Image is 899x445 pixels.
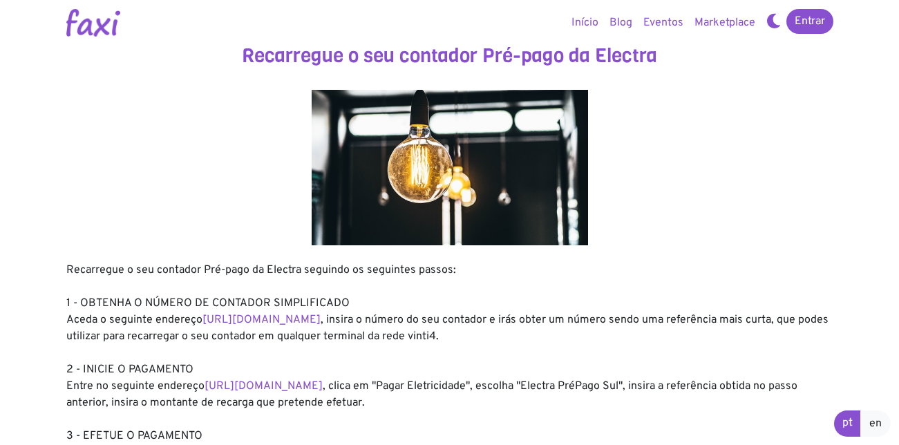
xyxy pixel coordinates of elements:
a: en [860,410,891,437]
a: Marketplace [689,9,761,37]
a: Blog [604,9,638,37]
a: [URL][DOMAIN_NAME] [202,313,321,327]
a: Início [566,9,604,37]
img: Logotipo Faxi Online [66,9,120,37]
h3: Recarregue o seu contador Pré-pago da Electra [66,44,833,68]
a: [URL][DOMAIN_NAME] [205,379,323,393]
a: Eventos [638,9,689,37]
img: energy.jpg [312,90,588,245]
a: Entrar [786,9,833,34]
a: pt [834,410,861,437]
